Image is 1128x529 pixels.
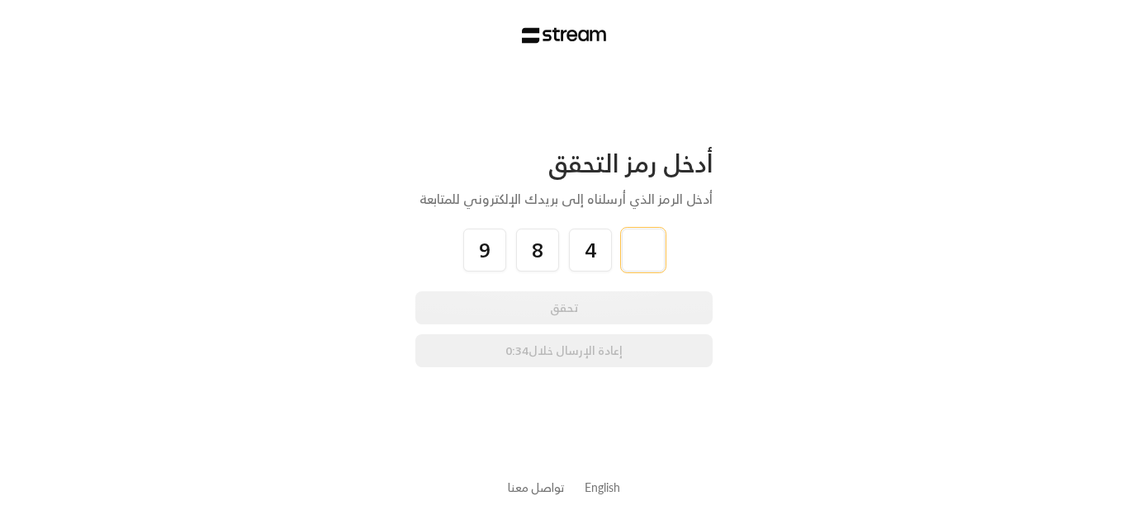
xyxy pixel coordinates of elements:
div: أدخل الرمز الذي أرسلناه إلى بريدك الإلكتروني للمتابعة [415,189,713,209]
div: أدخل رمز التحقق [415,148,713,179]
a: تواصل معنا [508,477,565,498]
button: تواصل معنا [508,479,565,496]
img: Stream Logo [522,27,607,44]
a: English [585,472,620,503]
